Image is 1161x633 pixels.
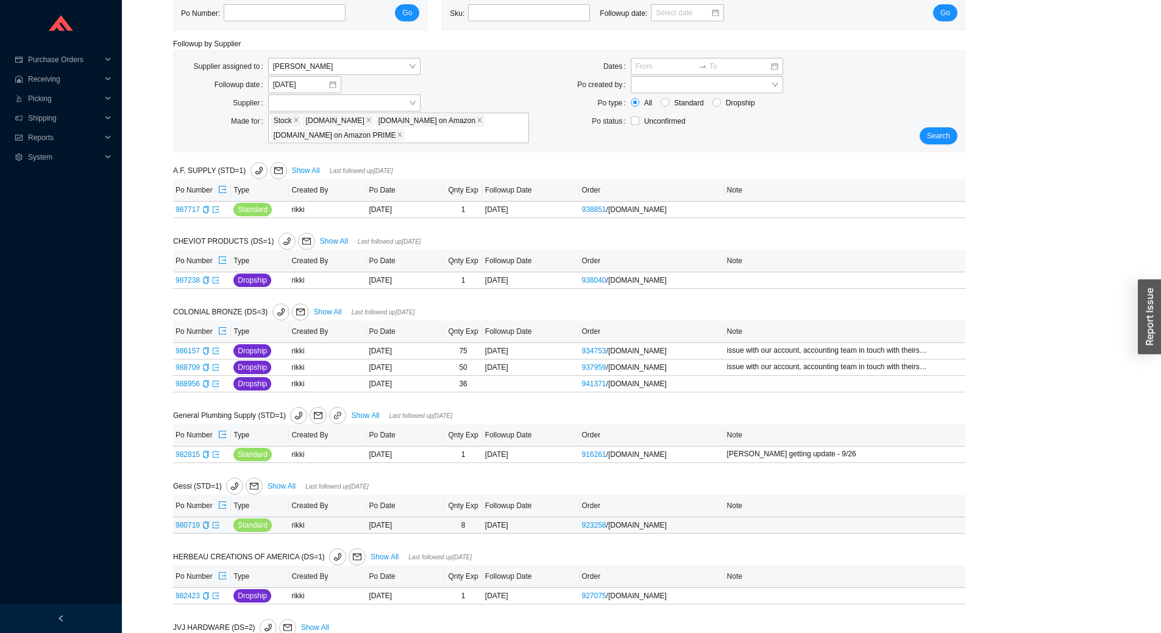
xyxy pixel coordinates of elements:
td: [DATE] [366,202,444,218]
span: QualityBath.com on Amazon [375,115,485,127]
a: export [212,380,219,388]
td: [DATE] [366,272,444,289]
a: 927075 [582,592,606,600]
th: Order [580,320,725,343]
th: Created By [289,565,366,588]
th: Order [580,179,725,202]
button: Dropship [233,274,271,287]
div: Po Number: [181,4,355,23]
td: / [DOMAIN_NAME] [580,359,725,376]
a: 988709 [176,363,200,372]
span: System [28,147,101,167]
span: export [218,571,227,581]
span: close [293,117,299,124]
th: Type [231,424,289,447]
span: phone [291,411,307,420]
td: rikki [289,517,366,534]
span: close [366,117,372,124]
th: Qnty Exp [444,565,482,588]
span: JVJ HARDWARE (DS=2) [173,623,299,632]
a: Show All [292,166,320,175]
span: [DOMAIN_NAME] on Amazon PRIME [274,130,396,141]
button: Go [933,4,957,21]
span: export [218,327,227,336]
th: Type [231,250,289,272]
input: 9/26/2025 [273,79,328,91]
th: Note [725,495,965,517]
td: [DATE] [366,343,444,359]
div: [DATE] [485,590,577,602]
label: Po created by: [577,76,630,93]
th: Po Date [366,424,444,447]
span: Search [927,130,950,142]
div: [DATE] [485,274,577,286]
a: Show All [320,237,348,246]
span: phone [260,623,276,632]
button: phone [226,478,243,495]
span: CHEVIOT PRODUCTS (DS=1) [173,237,318,246]
span: phone [279,237,295,246]
span: phone [227,482,243,490]
button: phone [329,548,346,565]
td: rikki [289,343,366,359]
td: 75 [444,343,482,359]
span: Dropship [238,345,267,357]
button: export [218,252,227,269]
button: mail [292,303,309,320]
td: / [DOMAIN_NAME] [580,517,725,534]
span: All [639,97,657,109]
a: export [212,363,219,372]
th: Followup Date [483,250,580,272]
a: export [212,347,219,355]
span: Followup by Supplier [173,40,241,48]
a: 938851 [582,205,606,214]
a: 987238 [176,276,200,285]
th: Note [725,320,965,343]
a: Show All [268,482,296,490]
th: Qnty Exp [444,495,482,517]
span: copy [202,592,210,599]
th: Po Date [366,179,444,202]
span: export [212,592,219,599]
span: mail [271,166,286,175]
th: Po Number [173,320,231,343]
span: mail [280,623,296,632]
th: Type [231,179,289,202]
td: [DATE] [366,359,444,376]
td: 1 [444,588,482,604]
td: 8 [444,517,482,534]
button: mail [246,478,263,495]
th: Note [725,424,965,447]
th: Created By [289,179,366,202]
div: Copy [202,274,210,286]
th: Order [580,250,725,272]
span: close [397,132,403,139]
span: to [698,62,707,71]
button: Dropship [233,377,271,391]
span: Stock [274,115,292,126]
td: 1 [444,447,482,463]
td: rikki [289,376,366,392]
span: HERBEAU CREATIONS OF AMERICA (DS=1) [173,553,368,561]
th: Po Number [173,250,231,272]
span: [PERSON_NAME] getting update - 9/26 [727,450,856,458]
input: From [636,60,696,72]
th: Type [231,320,289,343]
span: Last followed up [DATE] [352,309,415,316]
span: fund [15,134,23,141]
span: swap-right [698,62,707,71]
th: Type [231,565,289,588]
div: Copy [202,203,210,216]
span: export [218,501,227,511]
td: rikki [289,359,366,376]
a: 941371 [582,380,606,388]
label: Po type: [598,94,631,111]
a: export [212,205,219,214]
a: 937959 [582,363,606,372]
div: Copy [202,448,210,461]
span: [DOMAIN_NAME] [306,115,364,126]
button: export [218,182,227,199]
th: Po Date [366,250,444,272]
